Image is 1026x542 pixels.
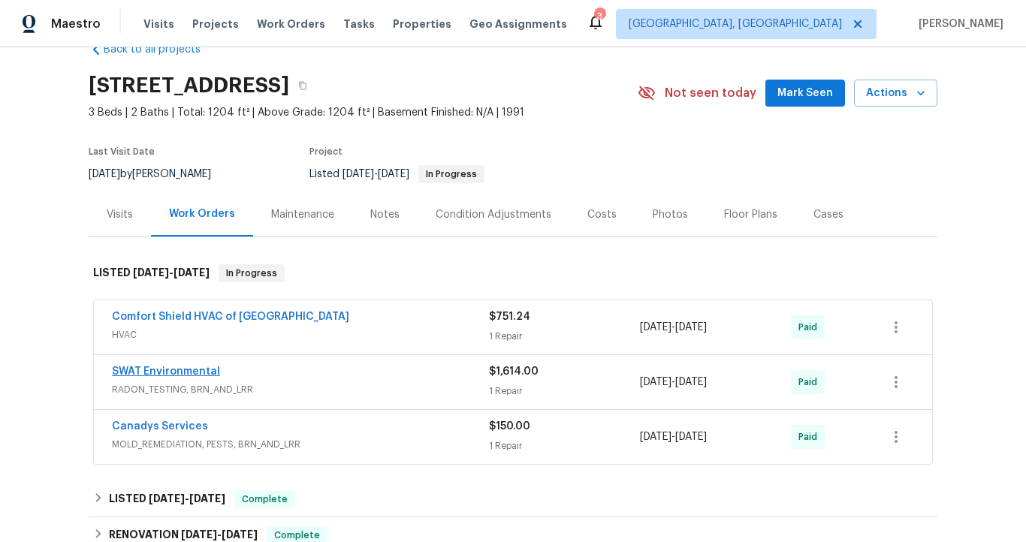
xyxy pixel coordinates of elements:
span: - [640,375,707,390]
span: Project [309,147,343,156]
div: 1 Repair [489,438,640,453]
span: [DATE] [675,432,707,442]
a: SWAT Environmental [112,366,220,377]
a: Back to all projects [89,42,233,57]
span: Geo Assignments [469,17,567,32]
span: Actions [866,84,925,103]
div: Condition Adjustments [436,207,551,222]
span: [DATE] [149,493,185,504]
span: [PERSON_NAME] [913,17,1003,32]
div: Cases [813,207,843,222]
button: Copy Address [289,72,316,99]
h6: LISTED [93,264,210,282]
div: LISTED [DATE]-[DATE]In Progress [89,249,937,297]
span: In Progress [220,266,283,281]
span: $1,614.00 [489,366,539,377]
span: Visits [143,17,174,32]
span: In Progress [420,170,483,179]
span: [DATE] [222,529,258,540]
div: Notes [370,207,400,222]
div: Work Orders [169,206,235,221]
div: Floor Plans [724,207,777,222]
span: - [181,529,258,540]
span: HVAC [112,327,489,342]
span: - [133,267,210,278]
span: Complete [236,492,294,507]
span: [DATE] [675,377,707,387]
span: [DATE] [133,267,169,278]
div: 3 [594,9,605,24]
h6: LISTED [109,490,225,508]
span: [DATE] [378,169,409,179]
div: Visits [107,207,133,222]
span: [DATE] [640,322,671,333]
span: [DATE] [174,267,210,278]
span: - [149,493,225,504]
span: [DATE] [343,169,374,179]
div: Maintenance [271,207,334,222]
span: [DATE] [675,322,707,333]
span: - [343,169,409,179]
span: Not seen today [665,86,756,101]
span: Work Orders [257,17,325,32]
span: Maestro [51,17,101,32]
div: Photos [653,207,688,222]
span: Paid [798,429,823,444]
span: Paid [798,375,823,390]
div: 1 Repair [489,329,640,344]
span: Tasks [343,19,375,29]
span: [DATE] [89,169,120,179]
span: MOLD_REMEDIATION, PESTS, BRN_AND_LRR [112,437,489,452]
h2: [STREET_ADDRESS] [89,78,289,93]
span: Listed [309,169,484,179]
span: RADON_TESTING, BRN_AND_LRR [112,382,489,397]
span: $751.24 [489,312,530,322]
span: [GEOGRAPHIC_DATA], [GEOGRAPHIC_DATA] [629,17,842,32]
span: [DATE] [189,493,225,504]
a: Comfort Shield HVAC of [GEOGRAPHIC_DATA] [112,312,349,322]
span: Last Visit Date [89,147,155,156]
span: [DATE] [640,432,671,442]
button: Mark Seen [765,80,845,107]
span: Projects [192,17,239,32]
a: Canadys Services [112,421,208,432]
span: [DATE] [640,377,671,387]
span: - [640,429,707,444]
span: $150.00 [489,421,530,432]
span: Properties [393,17,451,32]
span: Mark Seen [777,84,833,103]
button: Actions [854,80,937,107]
span: Paid [798,320,823,335]
div: 1 Repair [489,384,640,399]
span: [DATE] [181,529,217,540]
div: LISTED [DATE]-[DATE]Complete [89,481,937,517]
div: by [PERSON_NAME] [89,165,229,183]
span: - [640,320,707,335]
span: 3 Beds | 2 Baths | Total: 1204 ft² | Above Grade: 1204 ft² | Basement Finished: N/A | 1991 [89,105,638,120]
div: Costs [587,207,617,222]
